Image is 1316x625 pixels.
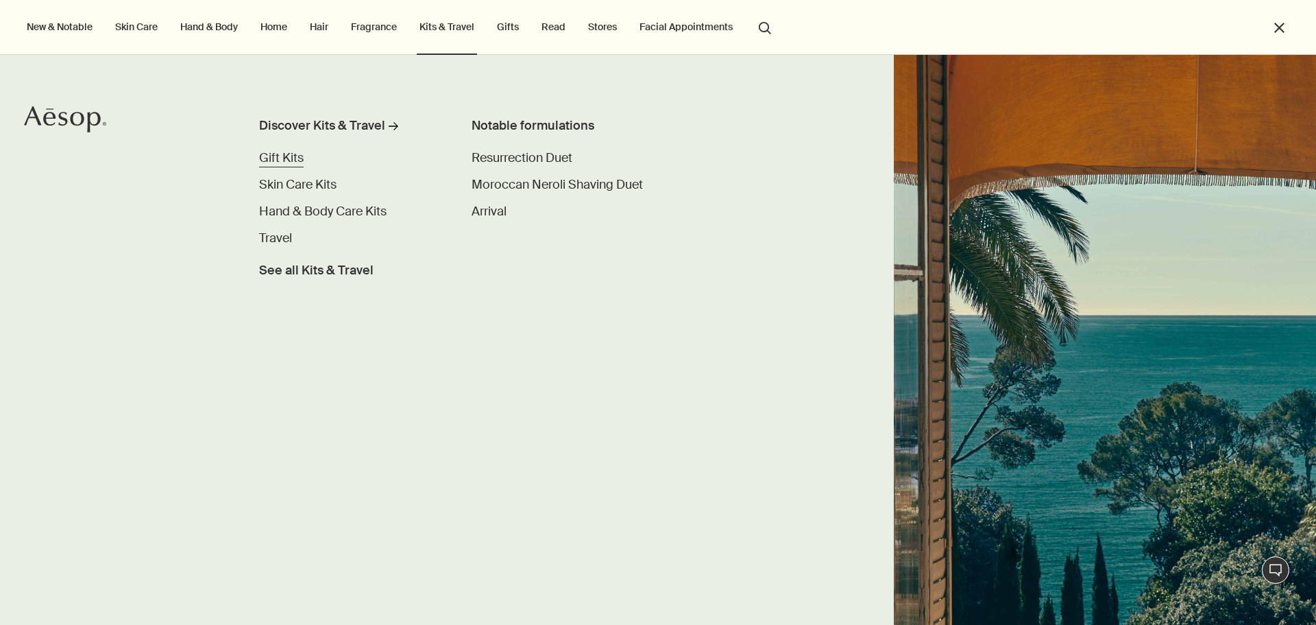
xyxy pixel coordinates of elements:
[259,202,387,221] a: Hand & Body Care Kits
[348,18,400,36] a: Fragrance
[259,256,374,280] a: See all Kits & Travel
[472,202,507,221] a: Arrival
[24,106,106,137] a: Aesop
[24,106,106,133] svg: Aesop
[637,18,735,36] a: Facial Appointments
[259,149,304,167] a: Gift Kits
[259,230,292,246] span: Travel
[1271,20,1287,36] button: Close the Menu
[259,117,385,135] div: Discover Kits & Travel
[472,117,683,135] div: Notable formulations
[307,18,331,36] a: Hair
[112,18,160,36] a: Skin Care
[753,14,777,40] button: Open search
[259,229,292,248] a: Travel
[494,18,522,36] a: Gifts
[24,18,95,36] button: New & Notable
[178,18,241,36] a: Hand & Body
[259,261,374,280] span: See all Kits & Travel
[258,18,290,36] a: Home
[259,176,337,194] a: Skin Care Kits
[259,176,337,193] span: Skin Care Kits
[1262,556,1289,584] button: Live Assistance
[259,203,387,220] span: Hand & Body Care Kits
[539,18,568,36] a: Read
[472,149,572,167] a: Resurrection Duet
[472,176,643,193] span: Moroccan Neroli Shaving Duet
[472,150,572,166] span: Resurrection Duet
[472,176,643,194] a: Moroccan Neroli Shaving Duet
[259,117,432,141] a: Discover Kits & Travel
[585,18,620,36] button: Stores
[417,18,477,36] a: Kits & Travel
[472,203,507,220] span: Arrival
[894,55,1316,625] img: Ocean scenery viewed from open shutter windows.
[259,150,304,166] span: Gift Kits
